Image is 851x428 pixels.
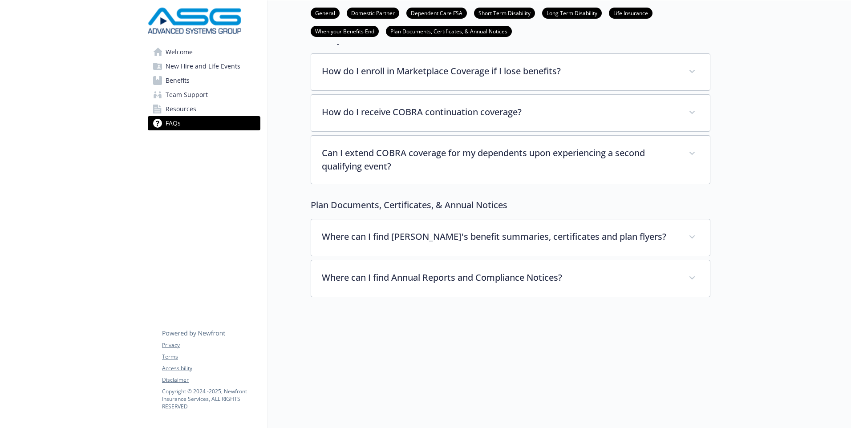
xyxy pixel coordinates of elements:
[311,95,710,131] div: How do I receive COBRA continuation coverage?
[148,73,260,88] a: Benefits
[609,8,652,17] a: Life Insurance
[162,388,260,410] p: Copyright © 2024 - 2025 , Newfront Insurance Services, ALL RIGHTS RESERVED
[166,102,196,116] span: Resources
[166,59,240,73] span: New Hire and Life Events
[166,45,193,59] span: Welcome
[542,8,602,17] a: Long Term Disability
[386,27,512,35] a: Plan Documents, Certificates, & Annual Notices
[311,219,710,256] div: Where can I find [PERSON_NAME]'s benefit summaries, certificates and plan flyers?
[322,230,678,243] p: Where can I find [PERSON_NAME]'s benefit summaries, certificates and plan flyers?
[148,116,260,130] a: FAQs
[148,45,260,59] a: Welcome
[311,198,710,212] p: Plan Documents, Certificates, & Annual Notices
[162,376,260,384] a: Disclaimer
[322,146,678,173] p: Can I extend COBRA coverage for my dependents upon experiencing a second qualifying event?
[148,59,260,73] a: New Hire and Life Events
[311,8,340,17] a: General
[162,353,260,361] a: Terms
[162,364,260,372] a: Accessibility
[166,73,190,88] span: Benefits
[322,65,678,78] p: How do I enroll in Marketplace Coverage if I lose benefits?
[311,136,710,184] div: Can I extend COBRA coverage for my dependents upon experiencing a second qualifying event?
[322,271,678,284] p: Where can I find Annual Reports and Compliance Notices?
[166,88,208,102] span: Team Support
[148,88,260,102] a: Team Support
[166,116,181,130] span: FAQs
[311,260,710,297] div: Where can I find Annual Reports and Compliance Notices?
[311,54,710,90] div: How do I enroll in Marketplace Coverage if I lose benefits?
[406,8,467,17] a: Dependent Care FSA
[162,341,260,349] a: Privacy
[322,105,678,119] p: How do I receive COBRA continuation coverage?
[347,8,399,17] a: Domestic Partner
[474,8,535,17] a: Short Term Disability
[311,27,379,35] a: When your Benefits End
[148,102,260,116] a: Resources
